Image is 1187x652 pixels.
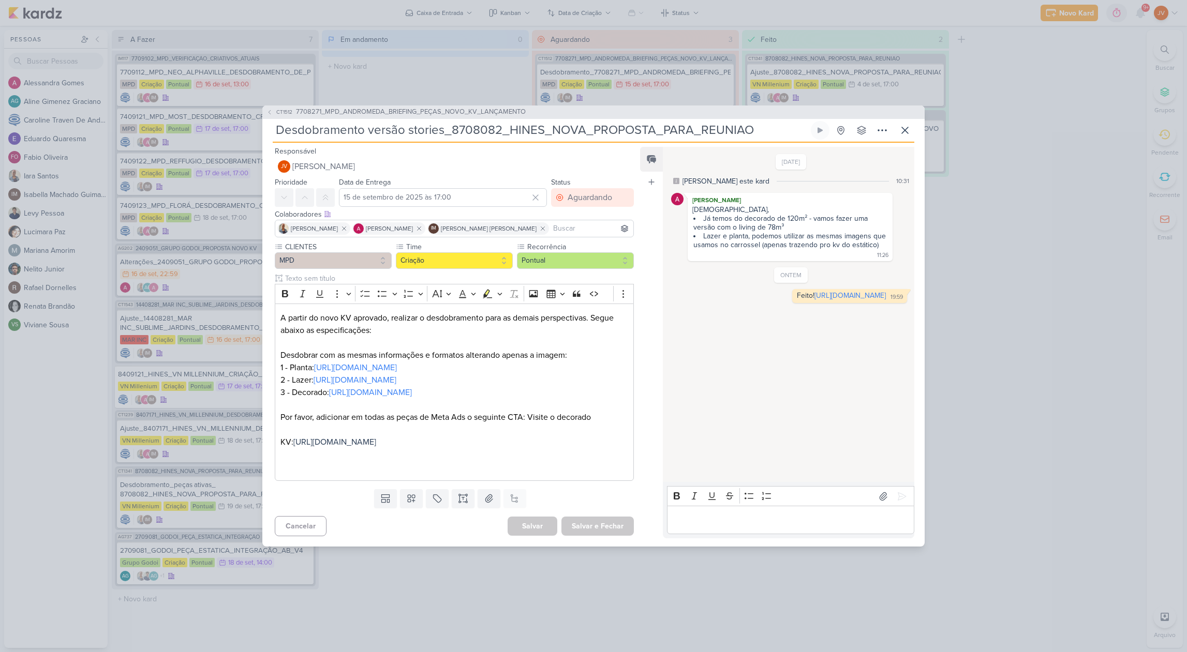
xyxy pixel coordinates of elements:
[797,291,886,300] div: Feito!
[266,107,526,117] button: CT1512 7708271_MPD_ANDROMEDA_BRIEFING_PEÇAS_NOVO_KV_LANÇAMENTO
[275,252,392,269] button: MPD
[526,241,634,252] label: Recorrência
[275,108,294,116] span: CT1512
[339,178,391,187] label: Data de Entrega
[517,252,634,269] button: Pontual
[291,224,338,233] span: [PERSON_NAME]
[816,126,824,134] div: Ligar relógio
[896,176,909,186] div: 10:31
[339,188,547,207] input: Select a date
[275,516,327,536] button: Cancelar
[280,361,628,473] p: 1 - Planta: 2 - Lazer: 3 - Decorado: Por favor, adicionar em todas as peças de Meta Ads o seguint...
[667,506,914,534] div: Editor editing area: main
[283,273,634,284] input: Texto sem título
[693,214,888,232] li: Já temos do decorado de 120m² - vamos fazer uma versão com o living de 78m³
[682,176,769,187] div: [PERSON_NAME] este kard
[667,486,914,506] div: Editor toolbar
[671,193,684,205] img: Alessandra Gomes
[692,205,888,214] div: [DEMOGRAPHIC_DATA],
[396,252,513,269] button: Criação
[329,387,412,398] a: [URL][DOMAIN_NAME]
[405,241,513,252] label: Time
[275,178,307,187] label: Prioridade
[296,107,526,117] span: 7708271_MPD_ANDROMEDA_BRIEFING_PEÇAS_NOVO_KV_LANÇAMENTO
[441,224,537,233] span: [PERSON_NAME] [PERSON_NAME]
[568,191,612,204] div: Aguardando
[891,293,903,301] div: 19:59
[275,147,316,156] label: Responsável
[293,437,376,447] a: [URL][DOMAIN_NAME]
[275,304,634,481] div: Editor editing area: main
[273,121,809,140] input: Kard Sem Título
[275,209,634,220] div: Colaboradores
[314,375,396,385] a: [URL][DOMAIN_NAME]
[278,223,289,234] img: Iara Santos
[693,232,888,249] li: Lazer e planta, podemos utilizar as mesmas imagens que usamos no carrossel (apenas trazendo pro k...
[278,160,290,173] div: Joney Viana
[551,188,634,207] button: Aguardando
[280,312,628,349] p: A partir do novo KV aprovado, realizar o desdobramento para as demais perspectivas. Segue abaixo ...
[281,164,287,170] p: JV
[551,178,571,187] label: Status
[814,291,886,300] a: [URL][DOMAIN_NAME]
[275,157,634,176] button: JV [PERSON_NAME]
[366,224,413,233] span: [PERSON_NAME]
[353,223,364,234] img: Alessandra Gomes
[280,349,628,361] p: Desdobrar com as mesmas informações e formatos alterando apenas a imagem:
[551,222,631,235] input: Buscar
[292,160,355,173] span: [PERSON_NAME]
[428,223,439,234] div: Isabella Machado Guimarães
[314,362,397,373] a: [URL][DOMAIN_NAME]
[431,226,436,231] p: IM
[275,284,634,304] div: Editor toolbar
[690,195,891,205] div: [PERSON_NAME]
[284,241,392,252] label: CLIENTES
[877,251,888,260] div: 11:26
